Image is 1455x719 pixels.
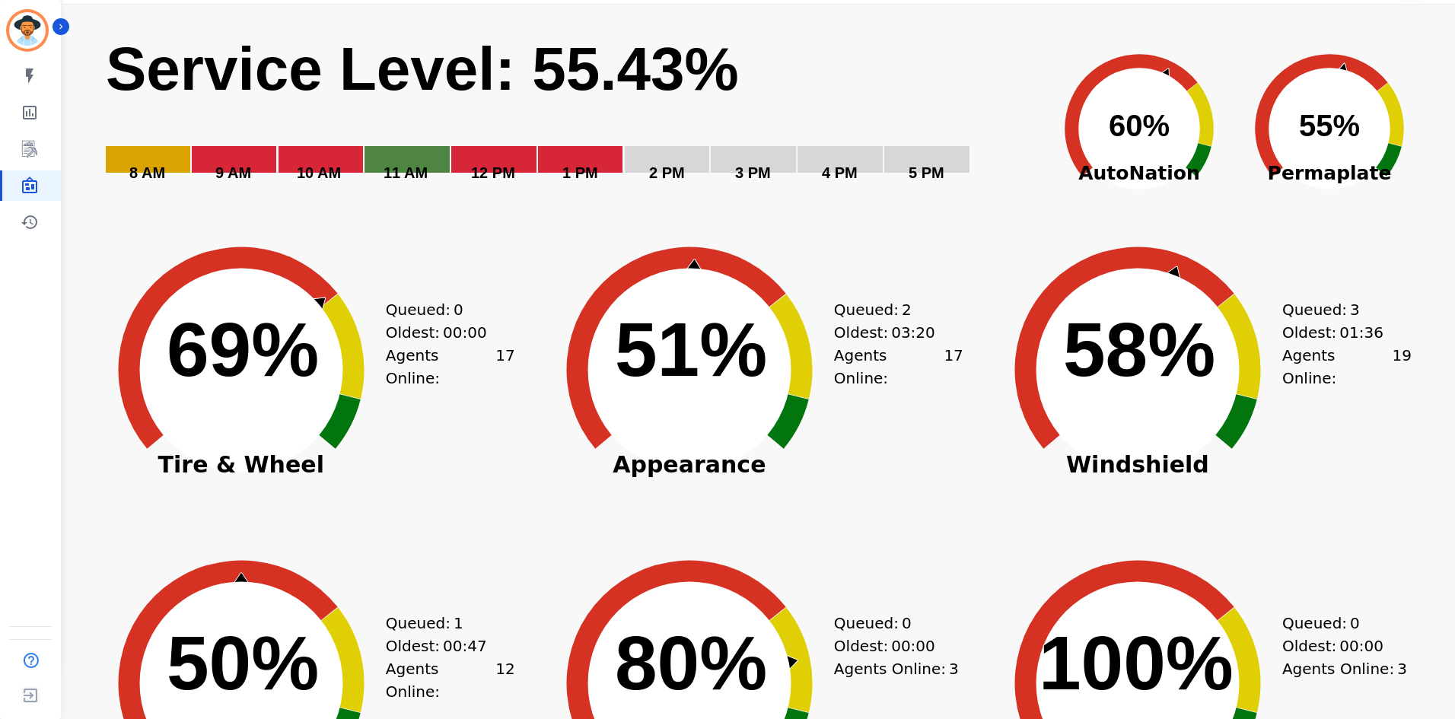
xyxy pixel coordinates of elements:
[615,620,767,705] text: 80%
[834,657,963,680] div: Agents Online:
[891,635,935,657] span: 00:00
[834,298,948,321] div: Queued:
[1039,620,1234,705] text: 100%
[1282,321,1396,344] div: Oldest:
[1282,657,1412,680] div: Agents Online:
[1299,109,1360,142] text: 55%
[454,298,463,321] span: 0
[386,612,500,635] div: Queued:
[1339,321,1383,344] span: 01:36
[902,298,912,321] span: 2
[949,657,959,680] span: 3
[1397,657,1407,680] span: 3
[386,635,500,657] div: Oldest:
[834,635,948,657] div: Oldest:
[386,321,500,344] div: Oldest:
[1282,298,1396,321] div: Queued:
[297,164,341,181] text: 10 AM
[495,657,514,703] span: 12
[1350,298,1360,321] span: 3
[384,164,428,181] text: 11 AM
[89,457,393,472] span: Tire & Wheel
[735,164,771,181] text: 3 PM
[1044,159,1234,188] span: AutoNation
[834,344,963,390] div: Agents Online:
[495,344,514,390] span: 17
[891,321,935,344] span: 03:20
[822,164,858,181] text: 4 PM
[443,635,487,657] span: 00:47
[1392,344,1411,390] span: 19
[944,344,963,390] span: 17
[386,298,500,321] div: Queued:
[215,164,251,181] text: 9 AM
[537,457,842,472] span: Appearance
[1234,159,1425,188] span: Permaplate
[985,457,1290,472] span: Windshield
[615,307,767,392] text: 51%
[9,12,46,49] img: Bordered avatar
[1109,109,1170,142] text: 60%
[454,612,463,635] span: 1
[834,612,948,635] div: Queued:
[1339,635,1383,657] span: 00:00
[902,612,912,635] span: 0
[1282,344,1412,390] div: Agents Online:
[562,164,598,181] text: 1 PM
[649,164,685,181] text: 2 PM
[104,32,1041,203] svg: Service Level: 0%
[167,620,319,705] text: 50%
[443,321,487,344] span: 00:00
[834,321,948,344] div: Oldest:
[1350,612,1360,635] span: 0
[386,344,515,390] div: Agents Online:
[129,164,165,181] text: 8 AM
[1063,307,1215,392] text: 58%
[386,657,515,703] div: Agents Online:
[167,307,319,392] text: 69%
[1282,612,1396,635] div: Queued:
[106,35,739,103] text: Service Level: 55.43%
[471,164,515,181] text: 12 PM
[1282,635,1396,657] div: Oldest:
[909,164,944,181] text: 5 PM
